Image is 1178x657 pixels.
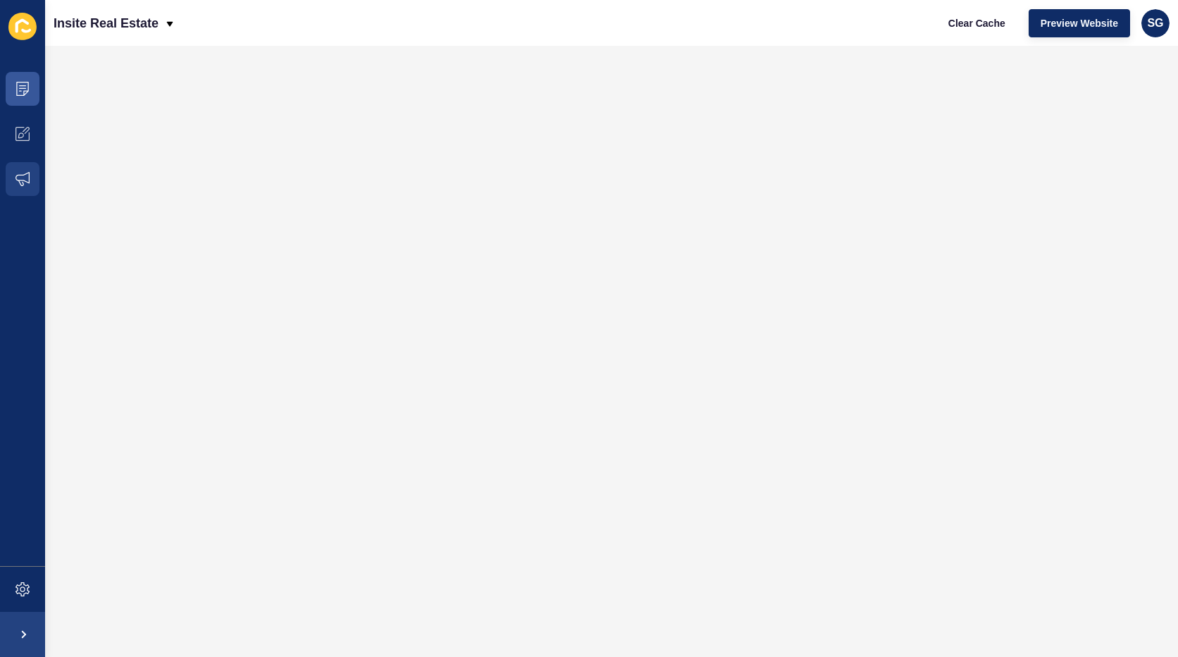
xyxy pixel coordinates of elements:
[1029,9,1130,37] button: Preview Website
[54,6,159,41] p: Insite Real Estate
[948,16,1005,30] span: Clear Cache
[1041,16,1118,30] span: Preview Website
[936,9,1017,37] button: Clear Cache
[1147,16,1163,30] span: SG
